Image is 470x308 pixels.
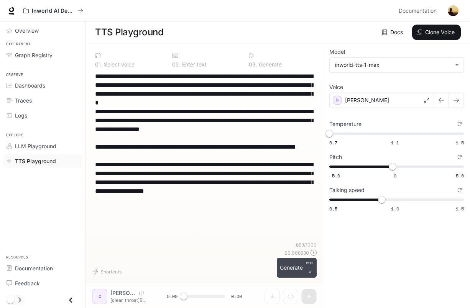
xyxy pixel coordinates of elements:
[396,3,442,18] a: Documentation
[3,24,82,37] a: Overview
[306,261,314,270] p: CTRL +
[445,3,461,18] button: User avatar
[456,172,464,179] span: 5.0
[329,121,362,127] p: Temperature
[32,8,75,14] p: Inworld AI Demos
[15,111,27,119] span: Logs
[3,48,82,62] a: Graph Registry
[15,279,40,287] span: Feedback
[95,25,163,40] h1: TTS Playground
[7,295,15,304] span: Dark mode toggle
[329,172,340,179] span: -5.0
[455,120,464,128] button: Reset to default
[15,264,53,272] span: Documentation
[456,205,464,212] span: 1.5
[15,51,53,59] span: Graph Registry
[329,187,365,193] p: Talking speed
[345,96,389,104] p: [PERSON_NAME]
[249,62,257,67] p: 0 3 .
[3,109,82,122] a: Logs
[20,3,87,18] button: All workspaces
[296,242,317,248] p: 893 / 1000
[330,58,463,72] div: inworld-tts-1-max
[172,62,181,67] p: 0 2 .
[62,292,79,308] button: Close drawer
[455,153,464,161] button: Reset to default
[15,142,56,150] span: LLM Playground
[455,186,464,194] button: Reset to default
[3,277,82,290] a: Feedback
[391,139,399,146] span: 1.1
[15,157,56,165] span: TTS Playground
[3,79,82,92] a: Dashboards
[399,6,437,16] span: Documentation
[181,62,207,67] p: Enter text
[329,205,337,212] span: 0.5
[257,62,282,67] p: Generate
[102,62,135,67] p: Select voice
[15,96,32,104] span: Traces
[412,25,461,40] button: Clone Voice
[92,265,125,278] button: Shortcuts
[380,25,406,40] a: Docs
[95,62,102,67] p: 0 1 .
[329,49,345,55] p: Model
[15,26,39,35] span: Overview
[391,205,399,212] span: 1.0
[3,262,82,275] a: Documentation
[335,61,451,69] div: inworld-tts-1-max
[456,139,464,146] span: 1.5
[306,261,314,275] p: ⏎
[277,258,317,278] button: GenerateCTRL +⏎
[394,172,396,179] span: 0
[329,139,337,146] span: 0.7
[448,5,458,16] img: User avatar
[284,250,309,256] p: $ 0.008930
[329,84,343,90] p: Voice
[3,94,82,107] a: Traces
[15,81,45,89] span: Dashboards
[329,154,342,160] p: Pitch
[3,139,82,153] a: LLM Playground
[3,154,82,168] a: TTS Playground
